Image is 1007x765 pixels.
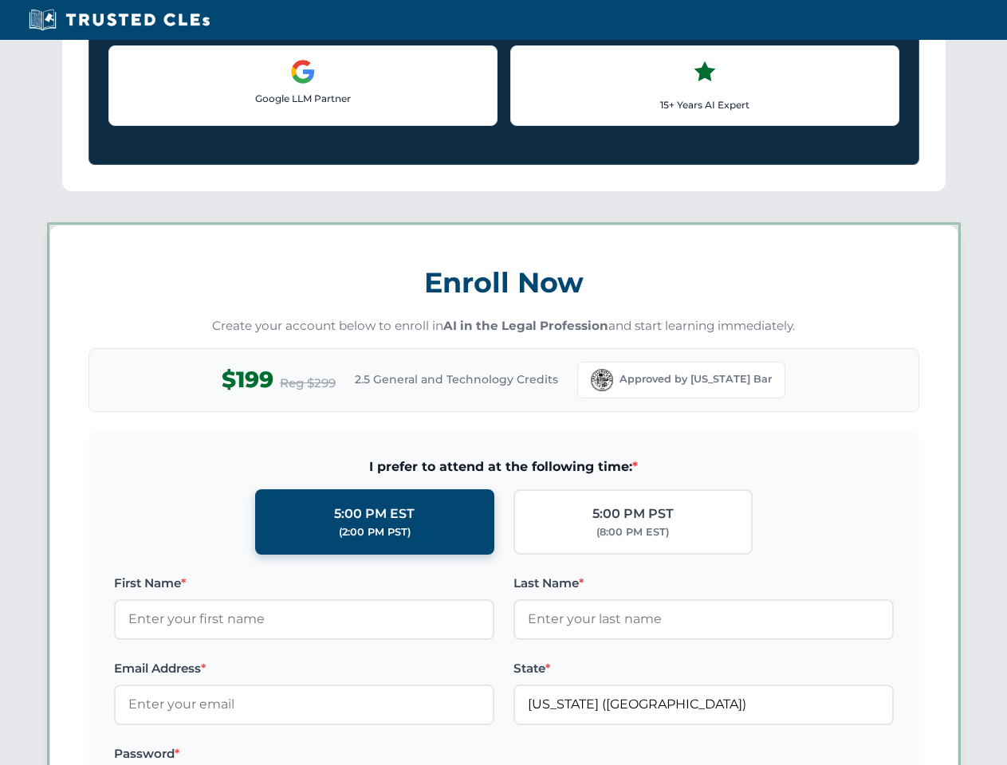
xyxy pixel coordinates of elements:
input: Enter your last name [513,599,894,639]
span: Approved by [US_STATE] Bar [620,371,772,387]
input: Enter your first name [114,599,494,639]
span: I prefer to attend at the following time: [114,457,894,477]
div: 5:00 PM EST [334,504,415,524]
input: Enter your email [114,685,494,724]
p: Create your account below to enroll in and start learning immediately. [89,317,919,335]
span: 2.5 General and Technology Credits [355,371,558,388]
span: $199 [222,362,273,398]
label: First Name [114,574,494,593]
label: Last Name [513,574,894,593]
div: (8:00 PM EST) [596,524,669,540]
div: (2:00 PM PST) [339,524,411,540]
span: Reg $299 [280,374,336,393]
p: Google LLM Partner [122,91,484,106]
p: 15+ Years AI Expert [524,97,886,112]
h3: Enroll Now [89,257,919,308]
img: Google [290,59,316,84]
label: Email Address [114,659,494,678]
input: Florida (FL) [513,685,894,724]
label: State [513,659,894,678]
img: Florida Bar [591,369,613,391]
div: 5:00 PM PST [592,504,674,524]
img: Trusted CLEs [24,8,214,32]
strong: AI in the Legal Profession [443,318,608,333]
label: Password [114,744,494,763]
